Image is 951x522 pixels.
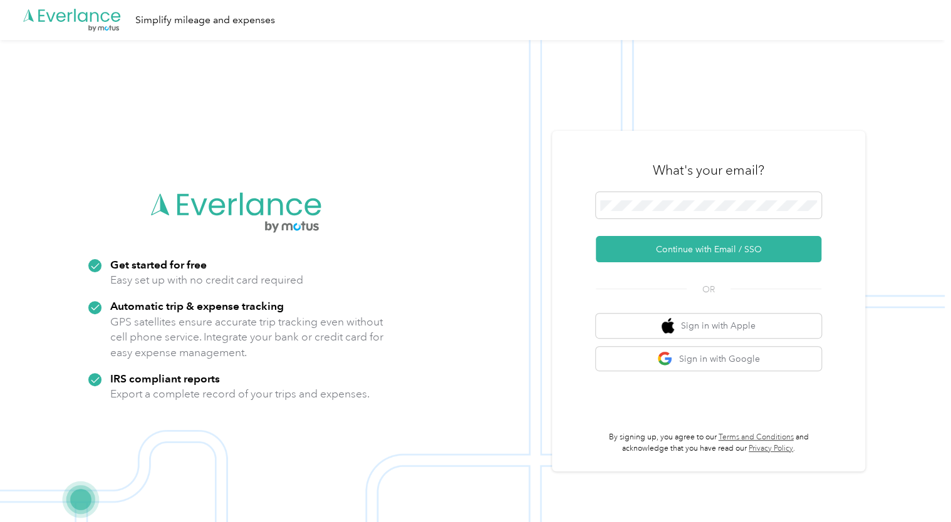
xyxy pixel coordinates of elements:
[596,236,821,262] button: Continue with Email / SSO
[653,161,764,179] h3: What's your email?
[596,432,821,454] p: By signing up, you agree to our and acknowledge that you have read our .
[110,372,220,385] strong: IRS compliant reports
[596,314,821,338] button: apple logoSign in with Apple
[110,299,284,312] strong: Automatic trip & expense tracking
[110,314,384,361] p: GPS satellites ensure accurate trip tracking even without cell phone service. Integrate your bank...
[110,258,207,271] strong: Get started for free
[719,432,794,442] a: Terms and Conditions
[135,13,275,28] div: Simplify mileage and expenses
[596,347,821,371] button: google logoSign in with Google
[657,351,673,367] img: google logo
[749,444,793,453] a: Privacy Policy
[687,283,730,296] span: OR
[662,318,674,334] img: apple logo
[110,386,370,402] p: Export a complete record of your trips and expenses.
[110,272,303,288] p: Easy set up with no credit card required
